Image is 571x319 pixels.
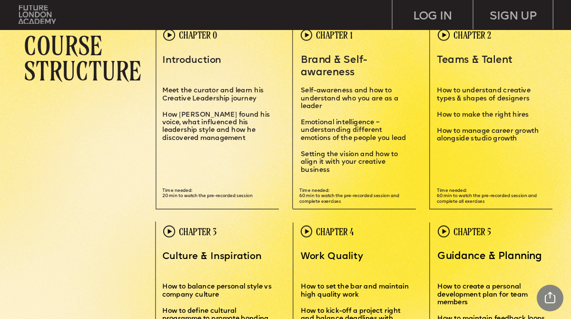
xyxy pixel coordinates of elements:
span: Guidance & Planning [437,252,542,262]
span: etting the vision and how to align it with your creative business [301,151,399,173]
img: upload-60f0cde6-1fc7-443c-af28-15e41498aeec.png [438,226,450,238]
span: Introduction [162,55,221,65]
span: CHAPTER 0 [179,30,217,40]
span: Culture & Inspiration [162,252,262,261]
span: Time needed: [162,188,192,192]
span: S [301,151,305,158]
span: CHAPTER 4 [316,226,354,237]
span: Work Quality [301,252,363,261]
span: How to manage career growth alongside studio growth [437,128,541,142]
span: 20 min to watch the pre-recorded session [162,194,253,198]
span: Time needed: 60 min to watch the pre-recorded session and complete exercises [299,188,400,204]
p: COURSE STRUCTURE [24,32,156,83]
span: S [301,87,305,94]
img: upload-bfdffa89-fac7-4f57-a443-c7c39906ba42.png [19,5,56,24]
span: How to balance personal style vs company culture [162,284,273,298]
span: How [PERSON_NAME] found his voice, what influenced his leadership style and how he discovered man... [162,111,272,141]
span: How to make the right hires [437,111,529,118]
span: How to understand creative types & shapes of designers [437,87,532,101]
img: upload-60f0cde6-1fc7-443c-af28-15e41498aeec.png [301,29,313,41]
span: CHAPTER 2 [453,30,492,40]
span: CHAPTER 1 [316,30,353,40]
span: Brand & Self-awareness [301,55,367,78]
span: CHAPTER 3 [179,226,217,237]
span: Meet the curator and learn his Creative Leadership journey [162,87,266,101]
span: How to set the bar and maintain high quality work [301,284,411,298]
span: CHAPTER 5 [453,226,492,237]
div: Share [537,285,563,311]
span: How to create a personal development plan for team members [437,284,529,306]
span: Emotional intelligence – understanding different emotions of the people you lead [301,119,406,141]
span: Time needed: 60 min to watch the pre-recorded session and complete all exercises [437,188,538,204]
img: upload-60f0cde6-1fc7-443c-af28-15e41498aeec.png [438,29,450,41]
img: upload-60f0cde6-1fc7-443c-af28-15e41498aeec.png [301,226,313,238]
span: Teams & Talent [437,55,512,65]
img: upload-60f0cde6-1fc7-443c-af28-15e41498aeec.png [163,29,175,41]
span: elf-awareness and how to understand who you are as a leader [301,87,400,110]
img: upload-60f0cde6-1fc7-443c-af28-15e41498aeec.png [163,226,175,238]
